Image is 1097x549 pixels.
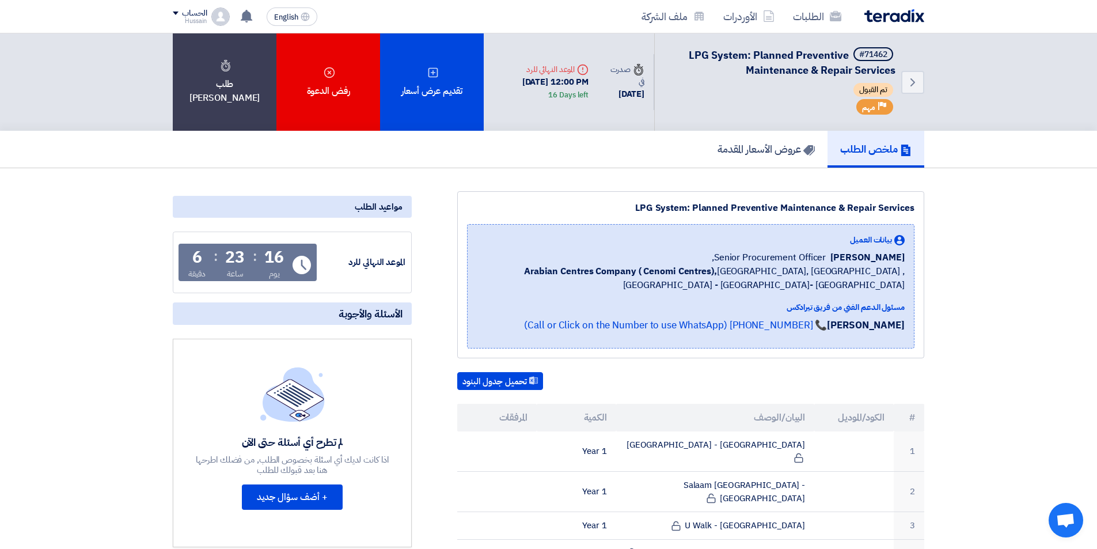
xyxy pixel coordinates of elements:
div: [DATE] [607,88,644,101]
img: empty_state_list.svg [260,367,325,421]
img: profile_test.png [211,7,230,26]
div: دقيقة [188,268,206,280]
div: الحساب [182,9,207,18]
th: المرفقات [457,404,537,431]
div: [DATE] 12:00 PM [493,75,589,101]
div: اذا كانت لديك أي اسئلة بخصوص الطلب, من فضلك اطرحها هنا بعد قبولك للطلب [195,455,390,475]
td: [GEOGRAPHIC_DATA] - [GEOGRAPHIC_DATA] [616,431,815,472]
th: الكود/الموديل [814,404,894,431]
div: تقديم عرض أسعار [380,33,484,131]
a: عروض الأسعار المقدمة [705,131,828,168]
div: Open chat [1049,503,1083,537]
td: U Walk - [GEOGRAPHIC_DATA] [616,512,815,540]
span: Senior Procurement Officer, [712,251,826,264]
div: 6 [192,249,202,266]
button: English [267,7,317,26]
span: English [274,13,298,21]
button: تحميل جدول البنود [457,372,543,391]
span: [PERSON_NAME] [830,251,905,264]
div: مواعيد الطلب [173,196,412,218]
div: لم تطرح أي أسئلة حتى الآن [195,436,390,449]
div: #71462 [859,51,887,59]
span: بيانات العميل [850,234,892,246]
a: 📞 [PHONE_NUMBER] (Call or Click on the Number to use WhatsApp) [524,318,827,332]
div: : [214,246,218,267]
div: 16 [264,249,284,266]
strong: [PERSON_NAME] [827,318,905,332]
div: الموعد النهائي للرد [493,63,589,75]
span: تم القبول [853,83,893,97]
div: : [253,246,257,267]
span: LPG System: Planned Preventive Maintenance & Repair Services [689,47,895,78]
div: طلب [PERSON_NAME] [173,33,276,131]
div: Hussain [173,18,207,24]
div: مسئول الدعم الفني من فريق تيرادكس [477,301,905,313]
th: الكمية [537,404,616,431]
div: الموعد النهائي للرد [319,256,405,269]
a: الطلبات [784,3,851,30]
th: البيان/الوصف [616,404,815,431]
td: 1 [894,431,924,472]
img: Teradix logo [864,9,924,22]
div: صدرت في [607,63,644,88]
th: # [894,404,924,431]
a: ملخص الطلب [828,131,924,168]
h5: LPG System: Planned Preventive Maintenance & Repair Services [669,47,895,77]
div: 16 Days left [548,89,589,101]
td: 3 [894,512,924,540]
a: ملف الشركة [632,3,714,30]
span: [GEOGRAPHIC_DATA], [GEOGRAPHIC_DATA] ,[GEOGRAPHIC_DATA] - [GEOGRAPHIC_DATA]- [GEOGRAPHIC_DATA] [477,264,905,292]
td: 1 Year [537,472,616,512]
div: 23 [225,249,245,266]
td: 2 [894,472,924,512]
div: رفض الدعوة [276,33,380,131]
span: الأسئلة والأجوبة [339,307,403,320]
div: ساعة [227,268,244,280]
a: الأوردرات [714,3,784,30]
div: يوم [269,268,280,280]
h5: ملخص الطلب [840,142,912,156]
h5: عروض الأسعار المقدمة [718,142,815,156]
div: LPG System: Planned Preventive Maintenance & Repair Services [467,201,914,215]
b: Arabian Centres Company ( Cenomi Centres), [524,264,717,278]
td: 1 Year [537,431,616,472]
td: 1 Year [537,512,616,540]
button: + أضف سؤال جديد [242,484,343,510]
td: Salaam [GEOGRAPHIC_DATA] - [GEOGRAPHIC_DATA] [616,472,815,512]
span: مهم [862,102,875,113]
